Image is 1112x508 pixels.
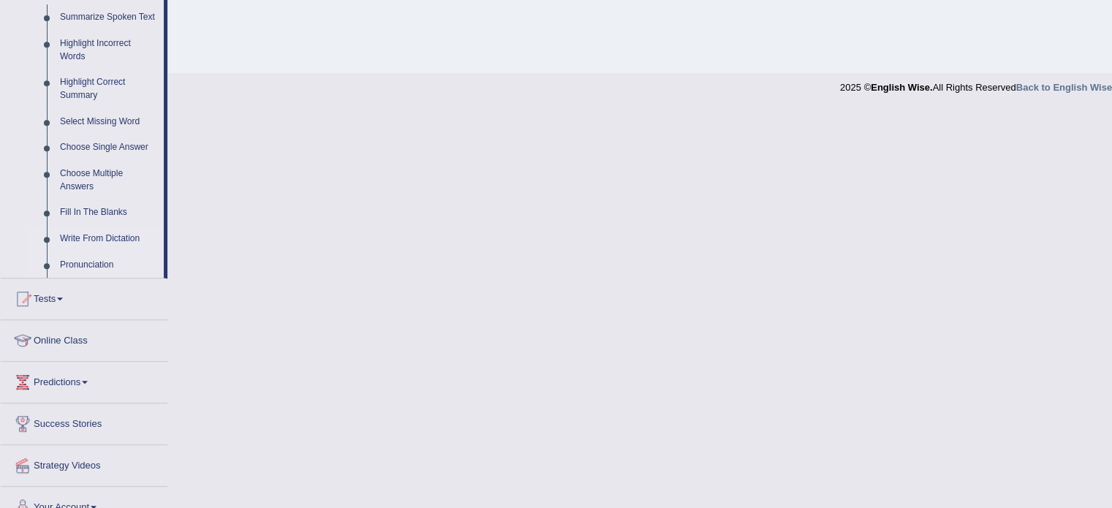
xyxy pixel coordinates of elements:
[840,73,1112,94] div: 2025 © All Rights Reserved
[1,403,167,440] a: Success Stories
[871,82,932,93] strong: English Wise.
[53,226,164,252] a: Write From Dictation
[1,278,167,315] a: Tests
[1,320,167,357] a: Online Class
[53,252,164,278] a: Pronunciation
[53,109,164,135] a: Select Missing Word
[53,69,164,108] a: Highlight Correct Summary
[53,161,164,200] a: Choose Multiple Answers
[53,31,164,69] a: Highlight Incorrect Words
[1,362,167,398] a: Predictions
[53,4,164,31] a: Summarize Spoken Text
[53,200,164,226] a: Fill In The Blanks
[53,134,164,161] a: Choose Single Answer
[1016,82,1112,93] a: Back to English Wise
[1,445,167,482] a: Strategy Videos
